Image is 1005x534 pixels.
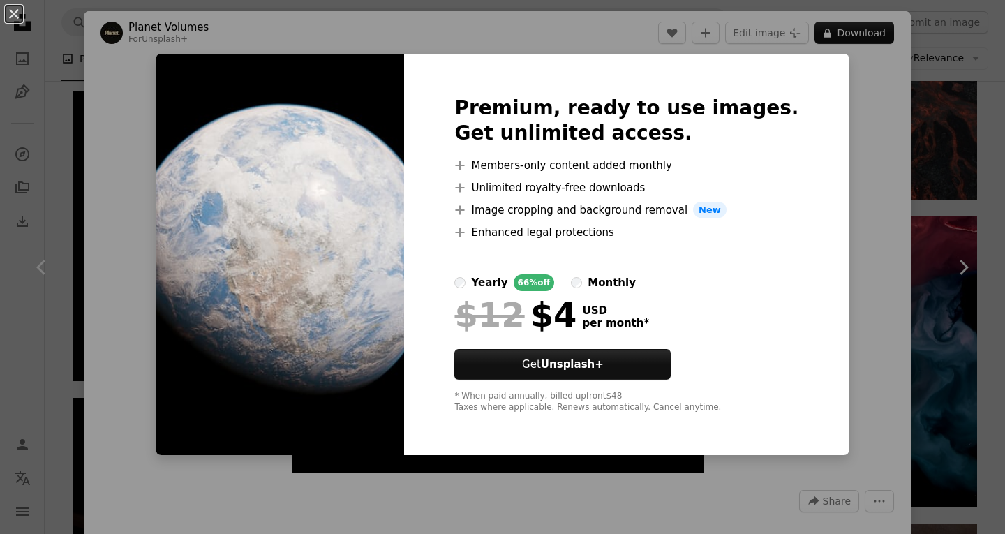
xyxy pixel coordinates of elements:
li: Members-only content added monthly [454,157,798,174]
img: premium_photo-1679756099469-cd0db35554ae [156,54,404,456]
strong: Unsplash+ [541,358,604,371]
span: USD [582,304,649,317]
div: 66% off [514,274,555,291]
button: GetUnsplash+ [454,349,671,380]
span: New [693,202,727,218]
div: $4 [454,297,576,333]
div: * When paid annually, billed upfront $48 Taxes where applicable. Renews automatically. Cancel any... [454,391,798,413]
li: Enhanced legal protections [454,224,798,241]
span: per month * [582,317,649,329]
li: Unlimited royalty-free downloads [454,179,798,196]
div: yearly [471,274,507,291]
input: yearly66%off [454,277,466,288]
div: monthly [588,274,636,291]
h2: Premium, ready to use images. Get unlimited access. [454,96,798,146]
span: $12 [454,297,524,333]
li: Image cropping and background removal [454,202,798,218]
input: monthly [571,277,582,288]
